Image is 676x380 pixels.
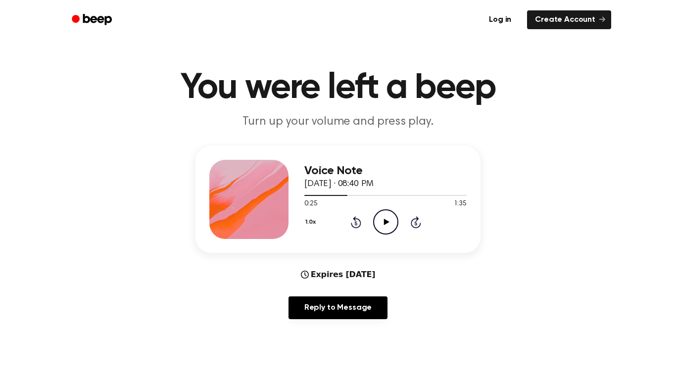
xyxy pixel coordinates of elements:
p: Turn up your volume and press play. [148,114,528,130]
a: Log in [479,8,521,31]
h1: You were left a beep [85,70,591,106]
a: Beep [65,10,121,30]
a: Reply to Message [289,296,387,319]
span: [DATE] · 08:40 PM [304,180,374,189]
span: 0:25 [304,199,317,209]
div: Expires [DATE] [301,269,376,281]
a: Create Account [527,10,611,29]
h3: Voice Note [304,164,467,178]
span: 1:35 [454,199,467,209]
button: 1.0x [304,214,319,231]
